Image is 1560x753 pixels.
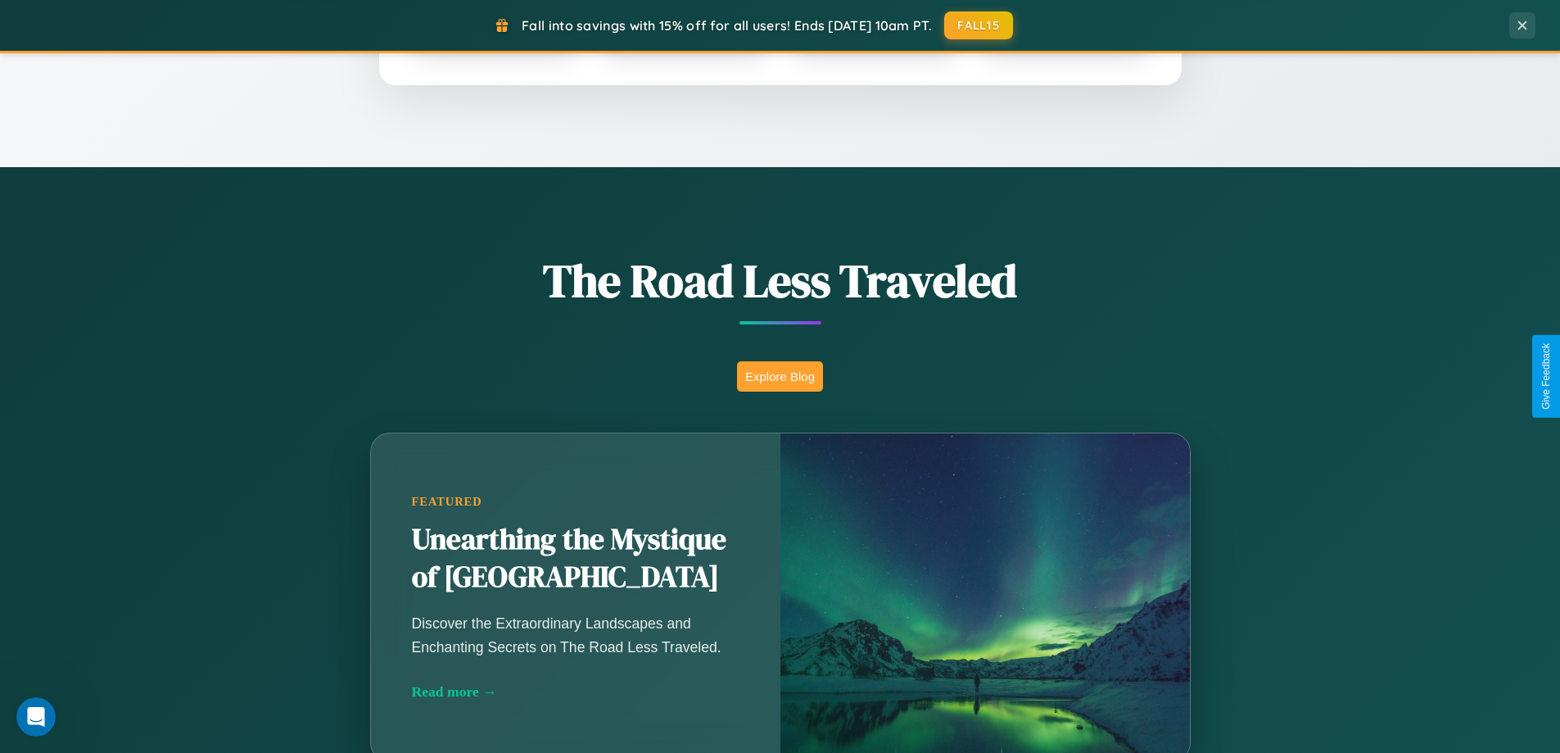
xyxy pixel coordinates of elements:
div: Give Feedback [1540,343,1552,410]
h2: Unearthing the Mystique of [GEOGRAPHIC_DATA] [412,521,739,597]
h1: The Road Less Traveled [289,249,1272,312]
iframe: Intercom live chat [16,697,56,737]
button: FALL15 [944,11,1013,39]
div: Read more → [412,683,739,701]
span: Fall into savings with 15% off for all users! Ends [DATE] 10am PT. [522,17,932,34]
button: Explore Blog [737,361,823,392]
p: Discover the Extraordinary Landscapes and Enchanting Secrets on The Road Less Traveled. [412,612,739,658]
div: Featured [412,495,739,509]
